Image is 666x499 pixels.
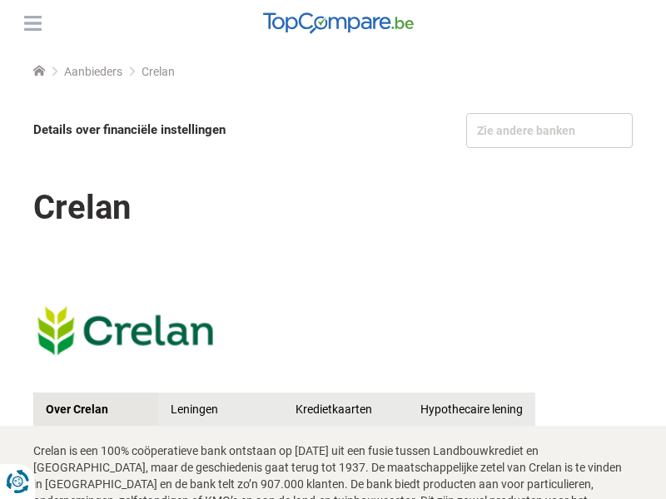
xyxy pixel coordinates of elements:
a: Hypothecaire lening [408,393,535,426]
h1: Crelan [33,176,633,239]
div: Details over financiële instellingen [33,113,330,147]
a: Leningen [158,393,283,426]
a: Over Crelan [33,393,158,426]
img: Crelan [33,284,216,376]
a: Kredietkaarten [283,393,408,426]
img: TopCompare [263,12,414,34]
a: Aanbieders [64,65,122,78]
span: Crelan [142,65,175,78]
div: Zie andere banken [466,113,633,148]
button: Menu [20,11,45,36]
a: Home [33,65,45,78]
